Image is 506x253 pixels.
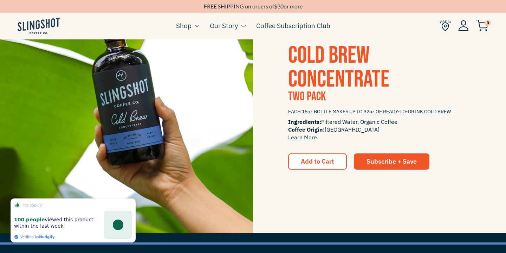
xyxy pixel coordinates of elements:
img: cart [476,20,488,31]
span: Ingredients: [288,118,321,125]
img: Account [458,20,469,31]
span: 0 [485,20,491,26]
a: Coffee Subscription Club [256,20,330,31]
span: two pack [288,89,326,104]
span: 30 [277,3,284,10]
button: Add to Cart [288,153,347,170]
img: Find Us [440,20,451,31]
a: Learn More [288,134,317,141]
span: Add to Cart [301,157,334,165]
span: Coffee Origin: [288,126,325,133]
a: 0 [476,21,488,30]
a: Shop [176,20,192,31]
span: Subscribe + Save [366,157,417,165]
span: COLD BREW CONCENTRATE [288,41,389,94]
a: Our Story [210,20,238,31]
span: $ [274,3,277,10]
a: Subscribe + Save [354,153,429,170]
span: EACH 16oz BOTTLE MAKES UP TO 32oz OF READY-TO-DRINK COLD BREW [288,106,471,118]
a: COLD BREWCONCENTRATE [288,41,389,94]
span: Filtered Water, Organic Coffee [GEOGRAPHIC_DATA] [288,118,471,141]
